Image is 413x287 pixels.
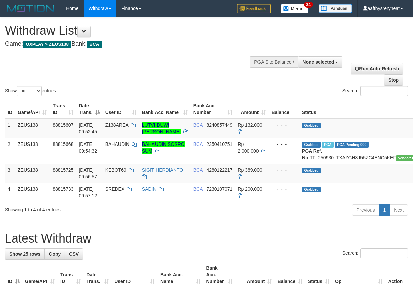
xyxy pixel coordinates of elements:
span: SREDEX [105,186,125,192]
th: Game/API: activate to sort column ascending [15,100,50,119]
h4: Game: Bank: [5,41,269,47]
img: Feedback.jpg [237,4,271,13]
span: Grabbed [302,168,321,173]
span: Marked by aafsolysreylen [322,142,334,148]
span: Copy 4280122217 to clipboard [206,167,232,173]
span: BCA [193,167,203,173]
span: Grabbed [302,187,321,192]
span: BCA [87,41,102,48]
span: Z138AREA [105,122,128,128]
span: OXPLAY > ZEUS138 [23,41,71,48]
td: 1 [5,119,15,138]
td: 3 [5,164,15,183]
h1: Withdraw List [5,24,269,37]
a: Stop [384,74,403,86]
span: Show 25 rows [9,251,40,257]
span: Grabbed [302,123,321,128]
span: Rp 2.000.000 [238,141,259,154]
span: KEBOT69 [105,167,126,173]
span: BAHAUDIN [105,141,129,147]
span: BCA [193,186,203,192]
td: 2 [5,138,15,164]
a: SADIN [142,186,157,192]
div: Showing 1 to 4 of 4 entries [5,204,167,213]
span: Grabbed [302,142,321,148]
th: User ID: activate to sort column ascending [103,100,139,119]
label: Show entries [5,86,56,96]
span: CSV [69,251,79,257]
a: Next [390,204,408,216]
td: ZEUS138 [15,164,50,183]
a: Show 25 rows [5,248,45,260]
a: Copy [44,248,65,260]
th: Bank Acc. Number: activate to sort column ascending [191,100,235,119]
span: [DATE] 09:57:12 [79,186,97,198]
div: PGA Site Balance / [250,56,298,68]
img: MOTION_logo.png [5,3,56,13]
span: BCA [193,141,203,147]
input: Search: [360,248,408,258]
span: Rp 132.000 [238,122,262,128]
td: ZEUS138 [15,119,50,138]
th: ID [5,100,15,119]
th: Amount: activate to sort column ascending [235,100,269,119]
img: panduan.png [319,4,352,13]
td: ZEUS138 [15,138,50,164]
span: Copy 2350410751 to clipboard [206,141,232,147]
label: Search: [342,248,408,258]
a: SIGIT HERDIANTO [142,167,183,173]
span: BCA [193,122,203,128]
span: 88815607 [53,122,73,128]
span: 88815668 [53,141,73,147]
th: Bank Acc. Name: activate to sort column ascending [139,100,191,119]
b: PGA Ref. No: [302,148,322,160]
a: Run Auto-Refresh [351,63,403,74]
select: Showentries [17,86,42,96]
img: Button%20Memo.svg [281,4,309,13]
a: LUTVI DUWI [PERSON_NAME] [142,122,181,134]
input: Search: [360,86,408,96]
span: 88815733 [53,186,73,192]
span: 88815725 [53,167,73,173]
th: Balance [269,100,299,119]
div: - - - [271,186,297,192]
td: 4 [5,183,15,202]
span: PGA Pending [335,142,369,148]
a: 1 [379,204,390,216]
th: Trans ID: activate to sort column ascending [50,100,76,119]
a: CSV [65,248,83,260]
span: [DATE] 09:52:45 [79,122,97,134]
th: Date Trans.: activate to sort column descending [76,100,102,119]
span: Copy [49,251,61,257]
button: None selected [298,56,342,68]
span: None selected [302,59,334,65]
span: Rp 200.000 [238,186,262,192]
span: [DATE] 09:56:57 [79,167,97,179]
div: - - - [271,167,297,173]
span: Copy 8240857449 to clipboard [206,122,232,128]
label: Search: [342,86,408,96]
span: [DATE] 09:54:32 [79,141,97,154]
span: 34 [304,2,313,8]
h1: Latest Withdraw [5,232,408,245]
div: - - - [271,141,297,148]
span: Rp 389.000 [238,167,262,173]
td: ZEUS138 [15,183,50,202]
span: Copy 7230107071 to clipboard [206,186,232,192]
div: - - - [271,122,297,128]
a: BAHAUDIN SOSRO SUM [142,141,185,154]
a: Previous [352,204,379,216]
